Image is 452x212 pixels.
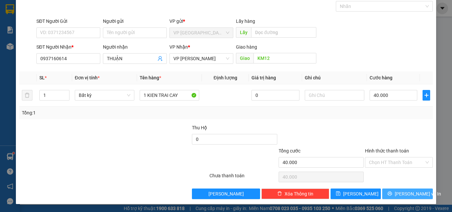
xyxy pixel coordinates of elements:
[251,90,299,101] input: 0
[423,93,430,98] span: plus
[343,190,379,197] span: [PERSON_NAME]
[382,189,433,199] button: printer[PERSON_NAME] và In
[261,189,329,199] button: deleteXóa Thông tin
[305,90,364,101] input: Ghi Chú
[331,189,381,199] button: save[PERSON_NAME]
[192,189,260,199] button: [PERSON_NAME]
[140,75,161,80] span: Tên hàng
[277,191,282,196] span: delete
[192,125,207,130] span: Thu Hộ
[8,43,37,74] b: [PERSON_NAME]
[285,190,313,197] span: Xóa Thông tin
[22,109,175,116] div: Tổng: 1
[169,18,233,25] div: VP gửi
[36,43,100,51] div: SĐT Người Nhận
[169,44,188,50] span: VP Nhận
[140,90,199,101] input: VD: Bàn, Ghế
[56,31,91,40] li: (c) 2017
[423,90,430,101] button: plus
[36,18,100,25] div: SĐT Người Gửi
[236,53,253,64] span: Giao
[173,54,229,64] span: VP Phan Thiết
[336,191,340,196] span: save
[302,71,367,84] th: Ghi chú
[103,43,167,51] div: Người nhận
[103,18,167,25] div: Người gửi
[251,75,276,80] span: Giá trị hàng
[253,53,316,64] input: Dọc đường
[173,28,229,38] span: VP Sài Gòn
[56,25,91,30] b: [DOMAIN_NAME]
[365,148,409,153] label: Hình thức thanh toán
[75,75,100,80] span: Đơn vị tính
[236,27,251,38] span: Lấy
[213,75,237,80] span: Định lượng
[22,90,32,101] button: delete
[209,172,278,184] div: Chưa thanh toán
[158,56,163,61] span: user-add
[79,90,130,100] span: Bất kỳ
[395,190,441,197] span: [PERSON_NAME] và In
[43,10,64,64] b: BIÊN NHẬN GỬI HÀNG HÓA
[387,191,392,196] span: printer
[370,75,392,80] span: Cước hàng
[72,8,88,24] img: logo.jpg
[279,148,300,153] span: Tổng cước
[251,27,316,38] input: Dọc đường
[39,75,45,80] span: SL
[236,44,257,50] span: Giao hàng
[236,19,255,24] span: Lấy hàng
[208,190,244,197] span: [PERSON_NAME]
